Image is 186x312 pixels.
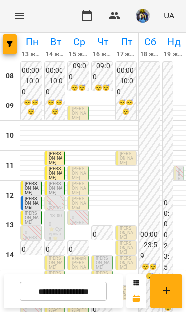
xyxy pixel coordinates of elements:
[6,190,14,201] h6: 12
[117,34,137,50] h6: Пт
[72,166,86,180] span: [PERSON_NAME]
[8,4,32,28] button: Menu
[120,241,133,255] span: [PERSON_NAME]
[6,130,14,141] h6: 10
[6,160,14,171] h6: 11
[140,50,161,59] h6: 18 жовт
[120,226,133,240] span: [PERSON_NAME]
[72,221,86,234] p: [PERSON_NAME]
[49,181,62,195] span: [PERSON_NAME]
[164,50,184,59] h6: 19 жовт
[69,83,88,102] h6: 😴😴😴
[93,50,112,83] h6: 00:00 - 09:00
[6,220,14,231] h6: 13
[69,50,89,59] h6: 15 жовт
[46,34,66,50] h6: Вт
[117,50,137,59] h6: 17 жовт
[6,101,14,111] h6: 09
[22,34,42,50] h6: Пн
[25,181,39,195] span: [PERSON_NAME]
[6,250,14,261] h6: 14
[49,151,62,165] span: [PERSON_NAME]
[140,229,159,262] h6: 00:00 - 23:59
[120,256,133,270] span: [PERSON_NAME]
[69,34,89,50] h6: Ср
[49,222,63,227] p: 0
[25,196,39,210] span: [PERSON_NAME]
[6,71,14,82] h6: 08
[46,50,66,59] h6: 14 жовт
[164,198,172,284] h6: 00:00 - 23:59
[164,34,184,50] h6: Нд
[164,10,174,21] span: UA
[22,65,41,98] h6: 00:00 - 10:00
[49,227,63,241] p: ⭐️ Супервізія ⭐️
[96,256,110,270] span: [PERSON_NAME]
[117,98,135,117] h6: 😴😴😴
[93,83,112,102] h6: 😴😴😴
[120,151,133,165] span: [PERSON_NAME]
[93,34,113,50] h6: Чт
[49,256,62,270] span: [PERSON_NAME]
[49,201,63,206] p: 0
[22,98,41,117] h6: 😴😴😴
[50,212,62,219] label: 13:00
[72,251,86,274] span: Празднічний [PERSON_NAME]
[49,166,62,180] span: [PERSON_NAME]
[46,65,64,98] h6: 00:00 - 10:00
[178,168,182,217] p: [PERSON_NAME]
[46,98,64,117] h6: 😴😴😴
[49,206,63,219] p: [PERSON_NAME]
[117,65,135,98] h6: 00:00 - 10:00
[72,181,86,195] span: [PERSON_NAME]
[136,9,150,23] img: d1dec607e7f372b62d1bb04098aa4c64.jpeg
[25,231,39,235] p: 0
[69,50,88,83] h6: 00:00 - 09:00
[72,106,86,120] span: [PERSON_NAME]
[140,262,159,281] h6: 😴😴😴
[22,50,42,59] h6: 13 жовт
[72,196,86,210] span: [PERSON_NAME]
[93,50,113,59] h6: 16 жовт
[25,236,39,249] p: [PERSON_NAME]
[140,34,161,50] h6: Сб
[25,211,39,225] span: [PERSON_NAME]
[160,6,178,25] button: UA
[72,216,86,220] p: 0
